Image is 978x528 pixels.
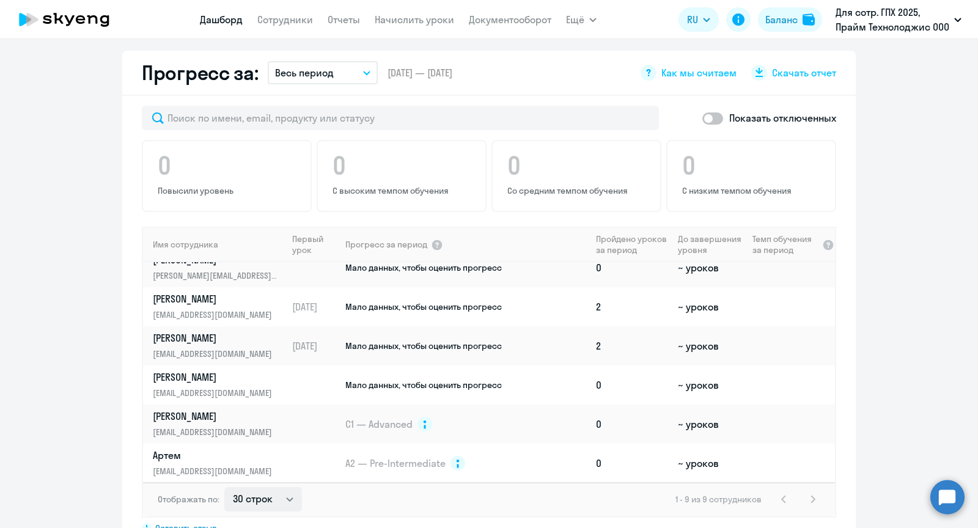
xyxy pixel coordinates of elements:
[765,12,798,27] div: Баланс
[257,13,313,26] a: Сотрудники
[772,66,836,79] span: Скачать отчет
[345,340,502,351] span: Мало данных, чтобы оценить прогресс
[153,253,287,282] a: [PERSON_NAME][PERSON_NAME][EMAIL_ADDRESS][DOMAIN_NAME]
[345,239,427,250] span: Прогресс за период
[328,13,360,26] a: Отчеты
[673,405,747,444] td: ~ уроков
[153,331,279,345] p: [PERSON_NAME]
[388,66,452,79] span: [DATE] — [DATE]
[153,409,279,423] p: [PERSON_NAME]
[591,365,673,405] td: 0
[591,227,673,262] th: Пройдено уроков за период
[673,444,747,483] td: ~ уроков
[566,12,584,27] span: Ещё
[803,13,815,26] img: balance
[345,262,502,273] span: Мало данных, чтобы оценить прогресс
[566,7,597,32] button: Ещё
[153,386,279,400] p: [EMAIL_ADDRESS][DOMAIN_NAME]
[673,326,747,365] td: ~ уроков
[153,370,287,400] a: [PERSON_NAME][EMAIL_ADDRESS][DOMAIN_NAME]
[142,61,258,85] h2: Прогресс за:
[345,301,502,312] span: Мало данных, чтобы оценить прогресс
[287,326,344,365] td: [DATE]
[153,370,279,384] p: [PERSON_NAME]
[758,7,822,32] button: Балансbalance
[591,444,673,483] td: 0
[345,380,502,391] span: Мало данных, чтобы оценить прогресс
[678,7,719,32] button: RU
[153,409,287,439] a: [PERSON_NAME][EMAIL_ADDRESS][DOMAIN_NAME]
[829,5,968,34] button: Для сотр. ГПХ 2025, Прайм Технолоджис ООО
[375,13,454,26] a: Начислить уроки
[673,365,747,405] td: ~ уроков
[153,449,279,462] p: Артем
[153,464,279,478] p: [EMAIL_ADDRESS][DOMAIN_NAME]
[153,331,287,361] a: [PERSON_NAME][EMAIL_ADDRESS][DOMAIN_NAME]
[153,269,279,282] p: [PERSON_NAME][EMAIL_ADDRESS][DOMAIN_NAME]
[687,12,698,27] span: RU
[153,292,279,306] p: [PERSON_NAME]
[153,425,279,439] p: [EMAIL_ADDRESS][DOMAIN_NAME]
[143,227,287,262] th: Имя сотрудника
[836,5,949,34] p: Для сотр. ГПХ 2025, Прайм Технолоджис ООО
[275,65,334,80] p: Весь период
[287,227,344,262] th: Первый урок
[153,347,279,361] p: [EMAIL_ADDRESS][DOMAIN_NAME]
[158,494,219,505] span: Отображать по:
[673,227,747,262] th: До завершения уровня
[752,233,818,255] span: Темп обучения за период
[153,292,287,321] a: [PERSON_NAME][EMAIL_ADDRESS][DOMAIN_NAME]
[287,287,344,326] td: [DATE]
[153,449,287,478] a: Артем[EMAIL_ADDRESS][DOMAIN_NAME]
[673,287,747,326] td: ~ уроков
[142,106,659,130] input: Поиск по имени, email, продукту или статусу
[661,66,737,79] span: Как мы считаем
[591,405,673,444] td: 0
[268,61,378,84] button: Весь период
[153,308,279,321] p: [EMAIL_ADDRESS][DOMAIN_NAME]
[591,248,673,287] td: 0
[675,494,762,505] span: 1 - 9 из 9 сотрудников
[591,287,673,326] td: 2
[345,417,413,431] span: C1 — Advanced
[200,13,243,26] a: Дашборд
[469,13,551,26] a: Документооборот
[591,326,673,365] td: 2
[729,111,836,125] p: Показать отключенных
[673,248,747,287] td: ~ уроков
[345,457,446,470] span: A2 — Pre-Intermediate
